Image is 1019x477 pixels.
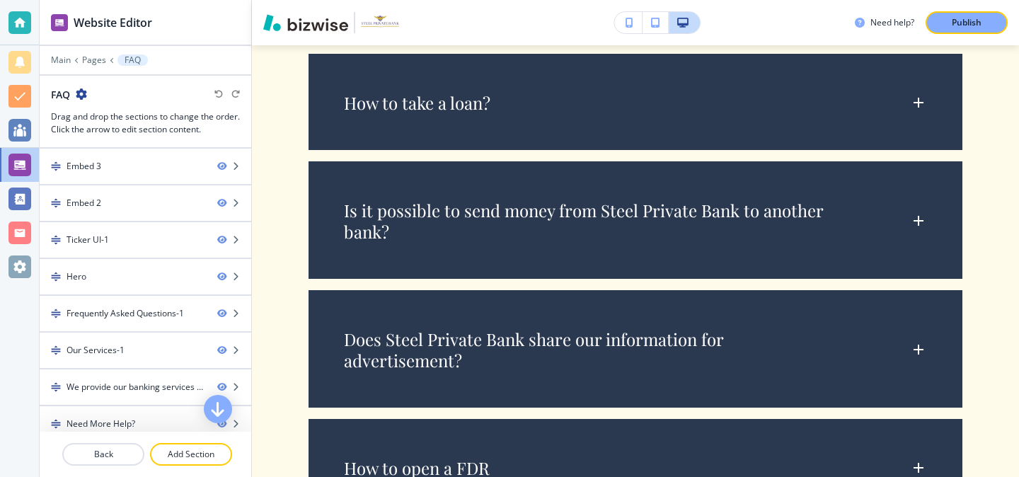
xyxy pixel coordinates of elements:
div: DragFrequently Asked Questions-1 [40,296,251,331]
div: DragTicker UI-1 [40,222,251,258]
p: Publish [952,16,981,29]
img: Drag [51,198,61,208]
div: Ticker UI-1 [67,234,109,246]
p: Is it possible to send money from Steel Private Bank to another bank? [344,200,825,242]
div: Our Services-1 [67,344,125,357]
div: Does Steel Private Bank share our information for advertisement? [309,290,962,395]
img: Drag [51,272,61,282]
div: How to take a loan? [309,54,962,137]
p: How to take a loan? [344,92,490,113]
div: Frequently Asked Questions-1 [67,307,184,320]
img: editor icon [51,14,68,31]
img: Drag [51,382,61,392]
div: Embed 2 [67,197,101,209]
img: Drag [51,309,61,318]
button: Back [62,443,144,466]
div: DragWe provide our banking services all over the world-2 [40,369,251,405]
div: DragHero [40,259,251,294]
img: Drag [51,419,61,429]
div: Is it possible to send money from Steel Private Bank to another bank? [309,161,962,266]
div: DragEmbed 2 [40,185,251,221]
h3: Drag and drop the sections to change the order. Click the arrow to edit section content. [51,110,240,136]
div: Embed 3 [67,160,101,173]
p: Does Steel Private Bank share our information for advertisement? [344,328,825,371]
h2: Website Editor [74,14,152,31]
img: Drag [51,161,61,171]
div: Hero [67,270,86,283]
button: Main [51,55,71,65]
button: FAQ [117,54,148,66]
p: FAQ [125,55,141,65]
p: Back [64,448,143,461]
div: We provide our banking services all over the world-2 [67,381,206,393]
img: Your Logo [361,12,399,33]
p: Add Section [151,448,231,461]
h2: FAQ [51,87,70,102]
button: Pages [82,55,106,65]
img: Drag [51,235,61,245]
h3: Need help? [870,16,914,29]
img: Bizwise Logo [263,14,348,31]
button: Publish [926,11,1008,34]
div: DragNeed More Help? [40,406,251,442]
img: Drag [51,345,61,355]
button: Add Section [150,443,232,466]
div: DragEmbed 3 [40,149,251,184]
div: Need More Help? [67,418,135,430]
div: DragOur Services-1 [40,333,251,368]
